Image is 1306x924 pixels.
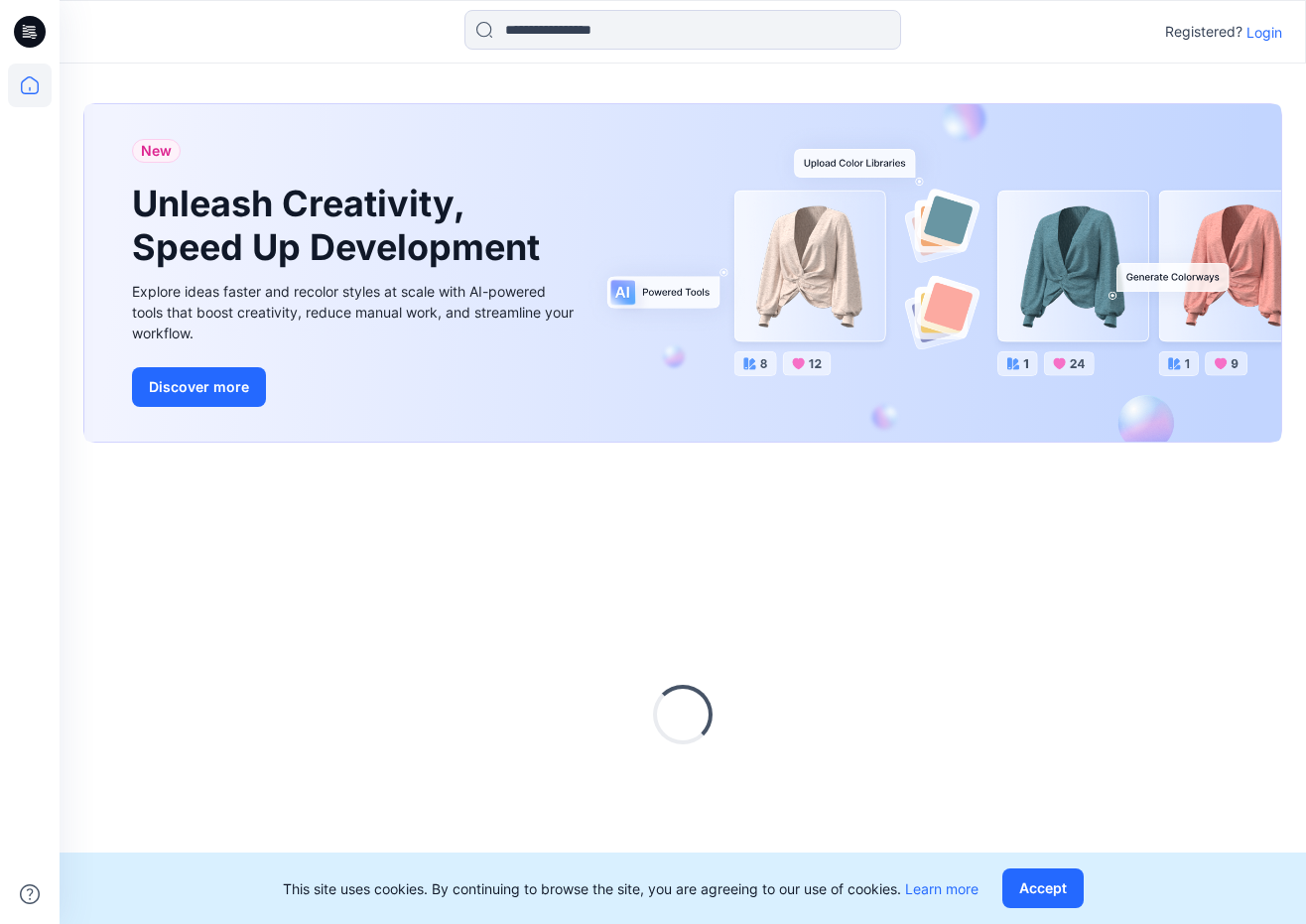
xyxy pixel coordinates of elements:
a: Learn more [905,880,979,897]
a: Discover more [132,367,579,407]
p: Login [1246,22,1282,43]
p: Registered? [1165,20,1242,44]
h1: Unleash Creativity, Speed Up Development [132,183,549,268]
p: This site uses cookies. By continuing to browse the site, you are agreeing to our use of cookies. [283,878,979,899]
button: Accept [1002,868,1084,908]
div: Explore ideas faster and recolor styles at scale with AI-powered tools that boost creativity, red... [132,281,579,343]
span: New [141,139,172,163]
button: Discover more [132,367,266,407]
